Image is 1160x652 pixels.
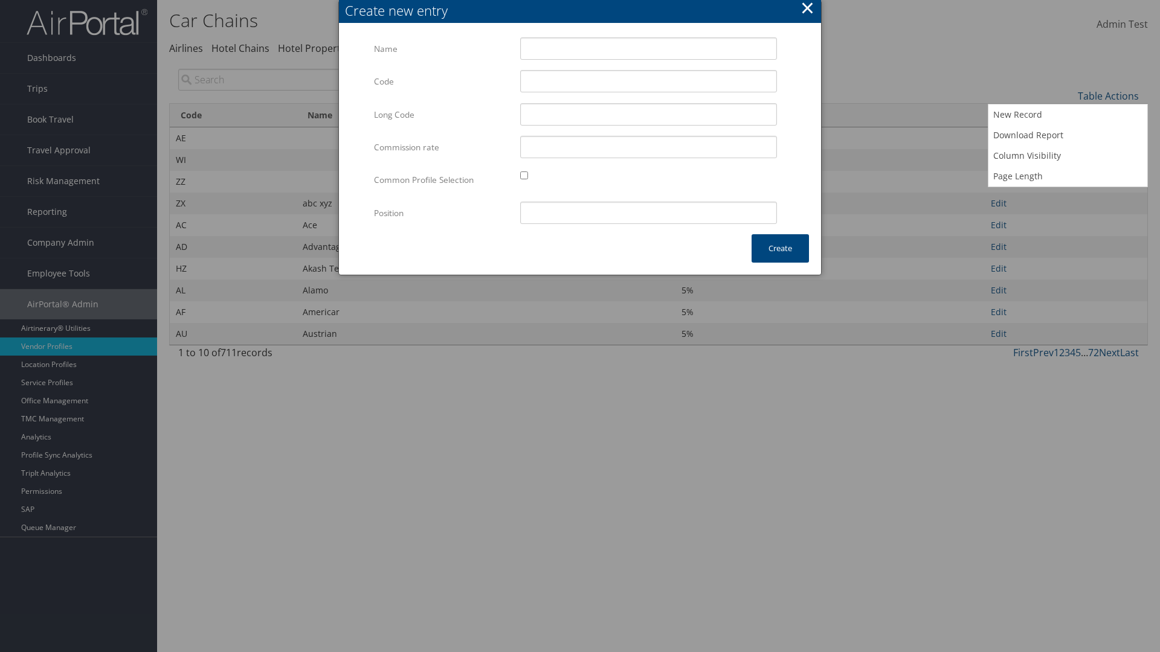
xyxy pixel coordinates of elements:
label: Common Profile Selection [374,168,511,191]
label: Commission rate [374,136,511,159]
label: Long Code [374,103,511,126]
label: Code [374,70,511,93]
a: Download Report [988,125,1147,145]
a: New Record [988,104,1147,125]
label: Position [374,202,511,225]
label: Name [374,37,511,60]
a: Column Visibility [988,145,1147,166]
a: Page Length [988,166,1147,187]
button: Create [752,234,809,263]
div: Create new entry [345,1,821,20]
